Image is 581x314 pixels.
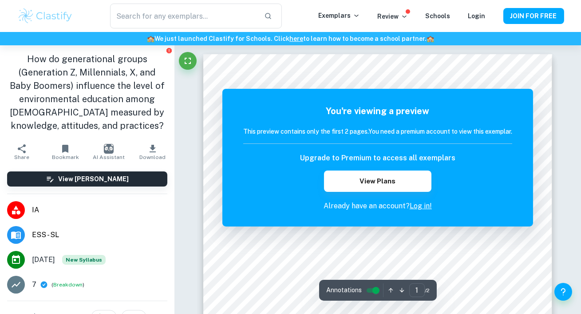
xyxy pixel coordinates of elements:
[427,35,434,42] span: 🏫
[468,12,486,20] a: Login
[32,254,55,265] span: [DATE]
[2,34,579,44] h6: We just launched Clastify for Schools. Click to learn how to become a school partner.
[378,12,408,21] p: Review
[243,104,512,118] h5: You're viewing a preview
[503,8,564,24] button: JOIN FOR FREE
[17,7,74,25] img: Clastify logo
[110,4,257,28] input: Search for any exemplars...
[554,283,572,301] button: Help and Feedback
[425,286,430,294] span: / 2
[147,35,154,42] span: 🏫
[243,201,512,211] p: Already have an account?
[51,281,84,289] span: ( )
[324,171,431,192] button: View Plans
[179,52,197,70] button: Fullscreen
[87,139,130,164] button: AI Assistant
[410,202,432,210] a: Log in!
[32,230,167,240] span: ESS - SL
[53,281,83,289] button: Breakdown
[289,35,303,42] a: here
[300,153,455,163] h6: Upgrade to Premium to access all exemplars
[58,174,129,184] h6: View [PERSON_NAME]
[166,47,173,54] button: Report issue
[7,52,167,132] h1: How do generational groups (Generation Z, Millennials, X, and Baby Boomers) influence the level o...
[7,171,167,187] button: View [PERSON_NAME]
[32,205,167,215] span: IA
[43,139,87,164] button: Bookmark
[62,255,106,265] span: New Syllabus
[14,154,29,160] span: Share
[139,154,166,160] span: Download
[426,12,451,20] a: Schools
[326,286,362,295] span: Annotations
[104,144,114,154] img: AI Assistant
[62,255,106,265] div: Starting from the May 2026 session, the ESS IA requirements have changed. We created this exempla...
[243,127,512,136] h6: This preview contains only the first 2 pages. You need a premium account to view this exemplar.
[93,154,125,160] span: AI Assistant
[131,139,174,164] button: Download
[32,279,36,290] p: 7
[319,11,360,20] p: Exemplars
[52,154,79,160] span: Bookmark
